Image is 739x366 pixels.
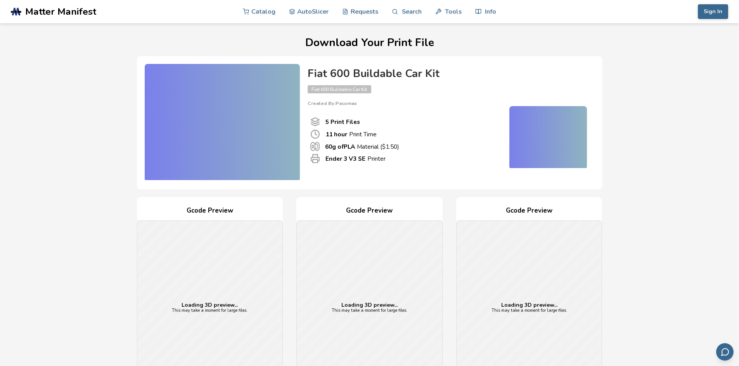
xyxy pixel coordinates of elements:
span: Number Of Print files [310,117,320,127]
b: 11 hour [325,130,347,138]
h4: Gcode Preview [137,205,283,217]
button: Sign In [698,4,728,19]
p: Loading 3D preview... [492,302,567,308]
p: This may take a moment for large files. [172,308,247,313]
span: Material Used [310,142,320,151]
p: Loading 3D preview... [332,302,407,308]
p: This may take a moment for large files. [492,308,567,313]
p: This may take a moment for large files. [332,308,407,313]
b: 60 g of PLA [325,143,355,151]
p: Print Time [325,130,377,138]
p: Created By: Pacomax [308,101,587,106]
h1: Download Your Print File [15,37,724,49]
span: Fiat 600 Buildable Car Kit [308,85,371,93]
p: Printer [325,155,386,163]
button: Send feedback via email [716,343,734,361]
b: 5 Print Files [325,118,360,126]
span: Matter Manifest [25,6,96,17]
h4: Gcode Preview [296,205,443,217]
p: Material ($ 1.50 ) [325,143,399,151]
span: Print Time [310,129,320,139]
span: Printer [310,154,320,163]
p: Loading 3D preview... [172,302,247,308]
b: Ender 3 V3 SE [325,155,365,163]
h4: Gcode Preview [456,205,602,217]
h4: Fiat 600 Buildable Car Kit [308,68,587,80]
